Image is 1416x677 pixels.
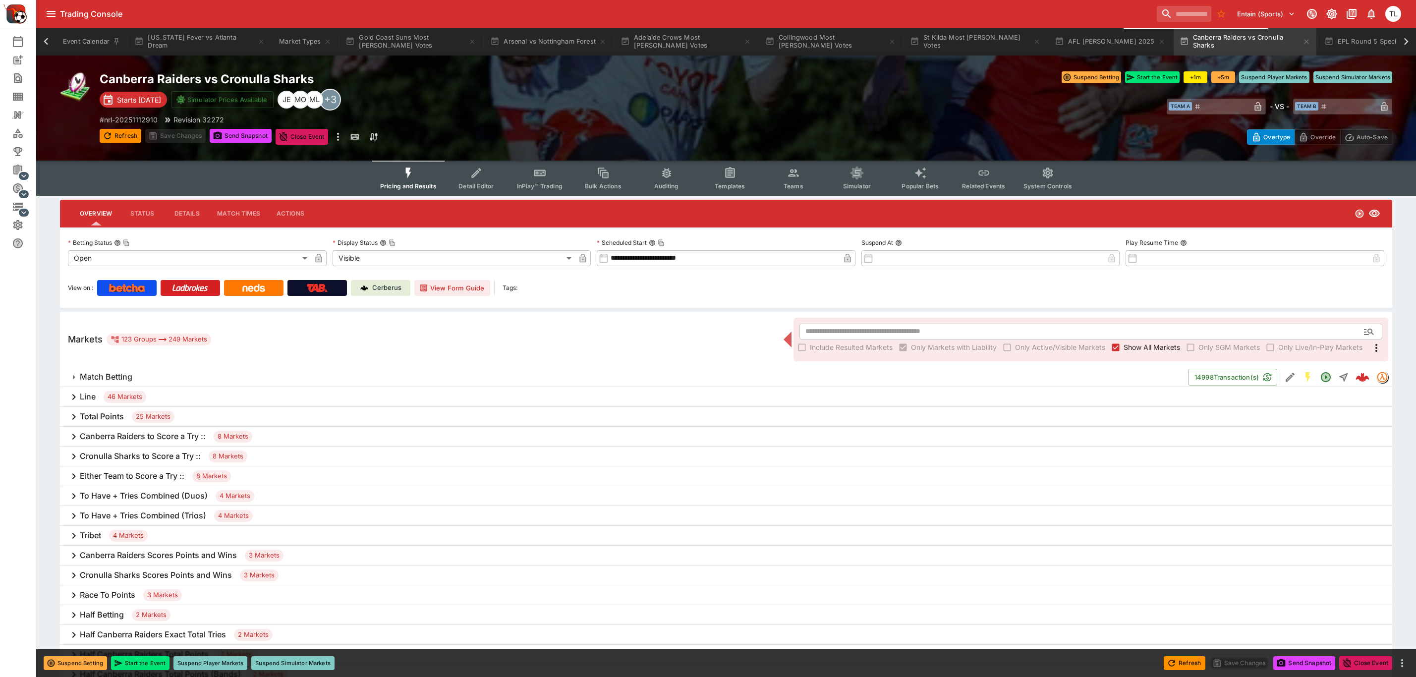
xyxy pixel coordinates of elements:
button: AFL [PERSON_NAME] 2025 [1049,28,1172,56]
button: Suspend Simulator Markets [251,656,335,670]
button: View Form Guide [414,280,490,296]
div: Sports Pricing [12,182,40,194]
input: search [1157,6,1211,22]
button: Suspend Simulator Markets [1313,71,1393,83]
button: St Kilda Most [PERSON_NAME] Votes [904,28,1047,56]
button: SGM Enabled [1299,368,1317,386]
button: Betting StatusCopy To Clipboard [114,239,121,246]
h6: Half Canberra Raiders Exact Total Tries [80,629,226,640]
div: Categories [12,127,40,139]
button: Arsenal vs Nottingham Forest [484,28,613,56]
div: Search [12,72,40,84]
label: View on : [68,280,93,296]
div: Tournaments [12,146,40,158]
button: Copy To Clipboard [658,239,665,246]
p: Display Status [333,238,378,247]
p: Override [1310,132,1336,142]
div: James Edlin [278,91,295,109]
h6: Cronulla Sharks to Score a Try :: [80,451,201,461]
span: Show All Markets [1124,342,1180,352]
img: Neds [242,284,265,292]
button: more [1396,657,1408,669]
button: open drawer [42,5,60,23]
button: Overview [72,202,120,226]
button: Simulator Prices Available [171,91,274,108]
p: Cerberus [372,283,401,293]
button: Overtype [1247,129,1295,145]
span: Pricing and Results [380,182,437,190]
span: InPlay™ Trading [517,182,563,190]
button: Open [1360,323,1378,340]
button: Suspend Betting [44,656,107,670]
span: Teams [784,182,803,190]
div: Management [12,164,40,176]
button: Event Calendar [57,28,126,56]
button: Match Betting [60,367,1188,387]
div: Event type filters [372,161,1080,196]
span: 3 Markets [245,551,283,561]
div: +3 [319,89,341,111]
button: Override [1294,129,1340,145]
span: Detail Editor [458,182,494,190]
button: Market Types [273,28,338,56]
svg: Open [1320,371,1332,383]
h6: Cronulla Sharks Scores Points and Wins [80,570,232,580]
button: Toggle light/dark mode [1323,5,1341,23]
button: Actions [268,202,313,226]
div: 123 Groups 249 Markets [111,334,207,345]
button: Canberra Raiders vs Cronulla Sharks [1174,28,1316,56]
h6: Line [80,392,96,402]
span: Team A [1169,102,1192,111]
button: Open [1317,368,1335,386]
button: Scheduled StartCopy To Clipboard [649,239,656,246]
span: Bulk Actions [585,182,622,190]
button: Gold Coast Suns Most [PERSON_NAME] Votes [340,28,482,56]
span: Simulator [843,182,871,190]
img: logo-cerberus--red.svg [1356,370,1369,384]
span: Only SGM Markets [1198,342,1260,352]
span: 4 Markets [109,531,148,541]
span: 4 Markets [214,511,253,521]
span: 2 Markets [234,630,273,640]
button: Trent Lewis [1382,3,1404,25]
span: Related Events [962,182,1005,190]
p: Play Resume Time [1126,238,1178,247]
span: Popular Bets [902,182,939,190]
span: Only Markets with Liability [911,342,997,352]
button: Notifications [1362,5,1380,23]
span: 46 Markets [104,392,146,402]
div: Trent Lewis [1385,6,1401,22]
button: Start the Event [1125,71,1180,83]
div: Micheal Lee [305,91,323,109]
h6: Tribet [80,530,101,541]
button: Send Snapshot [210,129,272,143]
div: Nexus Entities [12,109,40,121]
span: Templates [715,182,745,190]
div: aebe3164-d4dc-4633-a5c9-03ff9d8a16ba [1356,370,1369,384]
span: 8 Markets [209,451,247,461]
span: Only Active/Visible Markets [1015,342,1105,352]
span: 2 Markets [132,610,170,620]
p: Starts [DATE] [117,95,161,105]
a: Cerberus [351,280,410,296]
button: Refresh [100,129,141,143]
span: 25 Markets [132,412,174,422]
button: Select Tenant [1231,6,1301,22]
button: more [332,129,344,145]
div: Open [68,250,311,266]
svg: Open [1355,209,1364,219]
h6: To Have + Tries Combined (Trios) [80,510,206,521]
p: Copy To Clipboard [100,114,158,125]
p: Auto-Save [1357,132,1388,142]
p: Revision 32272 [173,114,224,125]
button: +1m [1184,71,1207,83]
img: TabNZ [307,284,328,292]
span: Team B [1295,102,1318,111]
button: Suspend Player Markets [173,656,247,670]
button: Suspend Betting [1062,71,1121,83]
button: +5m [1211,71,1235,83]
div: Visible [333,250,575,266]
button: Copy To Clipboard [389,239,396,246]
div: Infrastructure [12,201,40,213]
h6: Half Betting [80,610,124,620]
